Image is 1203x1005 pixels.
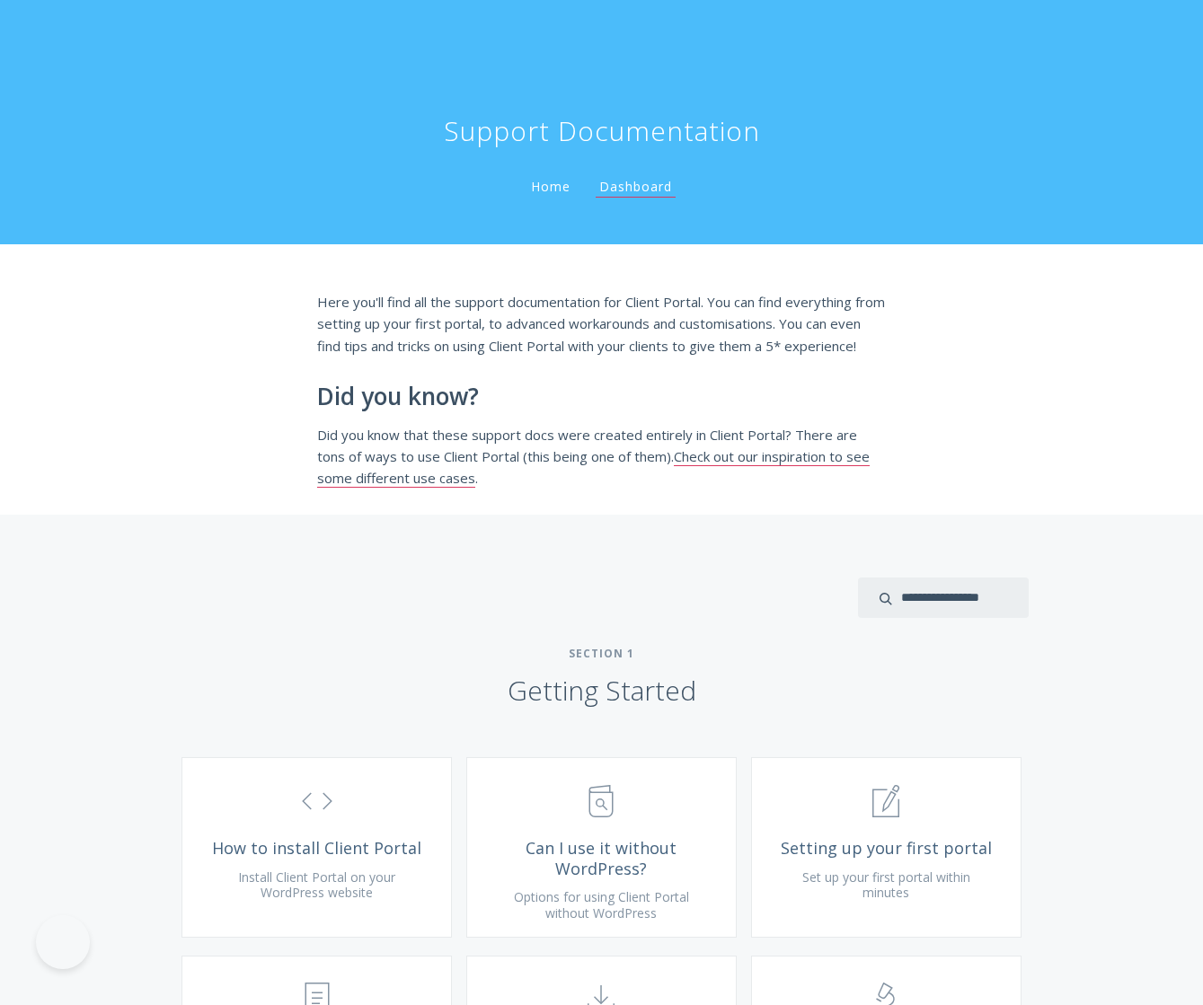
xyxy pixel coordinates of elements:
[444,113,760,149] h1: Support Documentation
[527,178,574,195] a: Home
[317,291,887,357] p: Here you'll find all the support documentation for Client Portal. You can find everything from se...
[779,838,994,859] span: Setting up your first portal
[466,757,737,938] a: Can I use it without WordPress? Options for using Client Portal without WordPress
[36,915,90,969] iframe: Toggle Customer Support
[751,757,1022,938] a: Setting up your first portal Set up your first portal within minutes
[858,577,1029,618] input: search input
[596,178,676,198] a: Dashboard
[494,838,709,878] span: Can I use it without WordPress?
[514,888,689,921] span: Options for using Client Portal without WordPress
[181,757,452,938] a: How to install Client Portal Install Client Portal on your WordPress website
[802,868,970,902] span: Set up your first portal within minutes
[238,868,395,902] span: Install Client Portal on your WordPress website
[317,383,887,410] h2: Did you know?
[317,424,887,489] p: Did you know that these support docs were created entirely in Client Portal? There are tons of wa...
[209,838,424,859] span: How to install Client Portal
